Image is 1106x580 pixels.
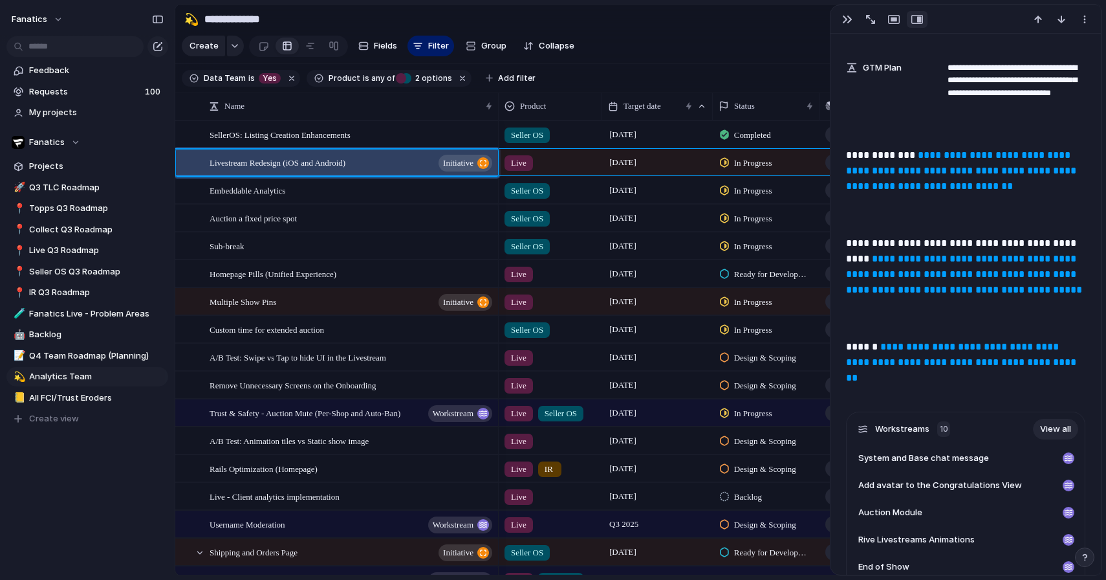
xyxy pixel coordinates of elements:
[12,350,25,362] button: 📝
[511,407,526,420] span: Live
[825,126,917,143] a: SellerOS: Listing Creation Enhancements
[6,199,168,218] a: 📍Topps Q3 Roadmap
[14,348,23,363] div: 📝
[606,405,640,421] span: [DATE]
[246,71,257,85] button: is
[210,489,340,504] span: Live - Client analytics implementation
[511,268,526,281] span: Live
[428,39,449,52] span: Filter
[439,544,492,561] button: initiative
[606,210,640,226] span: [DATE]
[374,39,397,52] span: Fields
[734,463,796,476] span: Design & Scoping
[12,328,25,341] button: 🤖
[14,328,23,342] div: 🤖
[443,544,473,562] span: initiative
[863,61,902,74] span: GTM Plan
[396,71,455,85] button: 2 options
[190,39,219,52] span: Create
[606,377,640,393] span: [DATE]
[511,546,543,559] span: Seller OS
[734,129,771,142] span: Completed
[256,71,283,85] button: Yes
[29,286,164,299] span: IR Q3 Roadmap
[825,488,917,505] a: Live - Client analytics implementation
[6,409,168,429] button: Create view
[825,210,917,227] a: Auction a fixed price spot
[478,69,543,87] button: Add filter
[606,322,640,337] span: [DATE]
[858,533,975,546] span: Rive Livestreams Animations
[606,266,640,282] span: [DATE]
[12,181,25,194] button: 🚀
[182,36,225,56] button: Create
[12,244,25,257] button: 📍
[29,370,164,383] span: Analytics Team
[606,155,640,170] span: [DATE]
[12,13,47,26] span: fanatics
[433,405,473,423] span: workstream
[29,350,164,362] span: Q4 Team Roadmap (Planning)
[825,265,917,282] a: Open inLinear
[511,379,526,392] span: Live
[248,72,255,84] span: is
[734,100,755,113] span: Status
[12,286,25,299] button: 📍
[825,293,917,310] a: Multiple Show Pins
[12,223,25,236] button: 📍
[606,461,640,476] span: [DATE]
[511,519,526,531] span: Live
[14,390,23,405] div: 📒
[734,379,796,392] span: Design & Scoping
[858,452,989,465] span: System and Base chat message
[6,82,168,102] a: Requests100
[734,240,772,253] span: In Progress
[825,460,917,477] a: Rails Optimization (Homepage)
[511,157,526,170] span: Live
[6,103,168,122] a: My projects
[6,346,168,366] div: 📝Q4 Team Roadmap (Planning)
[6,283,168,302] div: 📍IR Q3 Roadmap
[29,64,164,77] span: Feedback
[518,36,580,56] button: Collapse
[14,222,23,237] div: 📍
[428,405,492,422] button: workstream
[6,9,70,30] button: fanatics
[411,73,422,83] span: 2
[511,184,543,197] span: Seller OS
[858,506,922,519] span: Auction Module
[6,220,168,240] div: 📍Collect Q3 Roadmap
[6,178,168,197] div: 🚀Q3 TLC Roadmap
[210,210,297,225] span: Auction a fixed price spot
[14,264,23,279] div: 📍
[439,155,492,172] button: initiative
[6,262,168,282] a: 📍Seller OS Q3 Roadmap
[825,182,917,199] a: Embeddable Analytics
[329,72,360,84] span: Product
[734,351,796,364] span: Design & Scoping
[210,183,285,197] span: Embeddable Analytics
[14,201,23,216] div: 📍
[511,463,526,476] span: Live
[210,294,276,309] span: Multiple Show Pins
[498,72,536,84] span: Add filter
[6,325,168,344] div: 🤖Backlog
[606,127,640,142] span: [DATE]
[511,491,526,504] span: Live
[734,268,808,281] span: Ready for Development
[210,350,386,364] span: A/B Test: Swipe vs Tap to hide UI in the Livestream
[511,435,526,448] span: Live
[29,223,164,236] span: Collect Q3 Roadmap
[734,324,772,337] span: In Progress
[606,489,640,504] span: [DATE]
[411,72,452,84] span: options
[520,100,546,113] span: Product
[29,392,164,405] span: All FCI/Trust Eroders
[606,544,640,560] span: [DATE]
[210,405,400,420] span: Trust & Safety - Auction Mute (Per-Shop and Auto-Ban)
[145,85,163,98] span: 100
[12,265,25,278] button: 📍
[6,304,168,324] div: 🧪Fanatics Live - Problem Areas
[734,157,772,170] span: In Progress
